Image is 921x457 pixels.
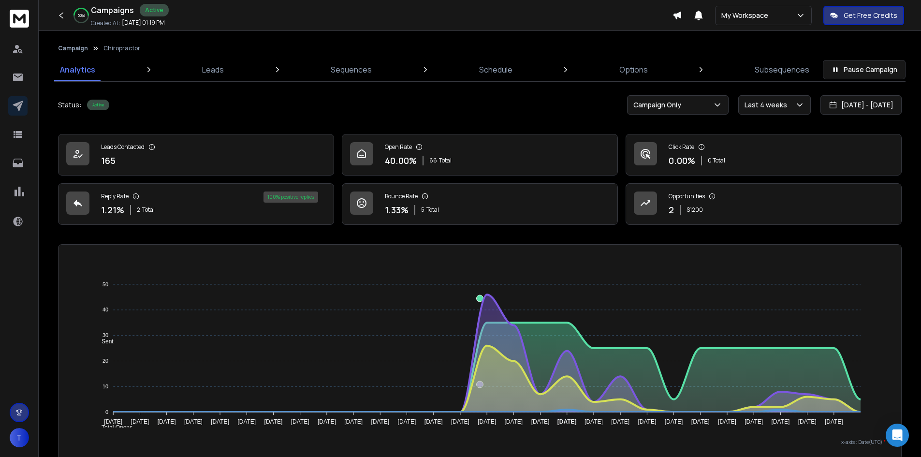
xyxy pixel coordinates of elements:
[342,134,618,176] a: Open Rate40.00%66Total
[755,64,809,75] p: Subsequences
[385,192,418,200] p: Bounce Rate
[58,183,334,225] a: Reply Rate1.21%2Total100% positive replies
[823,60,906,79] button: Pause Campaign
[633,100,685,110] p: Campaign Only
[611,418,629,425] tspan: [DATE]
[102,383,108,389] tspan: 10
[94,338,114,345] span: Sent
[94,424,132,431] span: Total Opens
[211,418,229,425] tspan: [DATE]
[820,95,902,115] button: [DATE] - [DATE]
[77,13,85,18] p: 50 %
[105,409,108,415] tspan: 0
[102,358,108,364] tspan: 20
[140,4,169,16] div: Active
[398,418,416,425] tspan: [DATE]
[798,418,817,425] tspan: [DATE]
[202,64,224,75] p: Leads
[691,418,710,425] tspan: [DATE]
[886,424,909,447] div: Open Intercom Messenger
[665,418,683,425] tspan: [DATE]
[439,157,452,164] span: Total
[184,418,203,425] tspan: [DATE]
[669,143,694,151] p: Click Rate
[102,281,108,287] tspan: 50
[619,64,648,75] p: Options
[451,418,469,425] tspan: [DATE]
[122,19,165,27] p: [DATE] 01:19 PM
[101,154,116,167] p: 165
[291,418,309,425] tspan: [DATE]
[426,206,439,214] span: Total
[237,418,256,425] tspan: [DATE]
[342,183,618,225] a: Bounce Rate1.33%5Total
[101,192,129,200] p: Reply Rate
[101,143,145,151] p: Leads Contacted
[158,418,176,425] tspan: [DATE]
[626,134,902,176] a: Click Rate0.00%0 Total
[54,58,101,81] a: Analytics
[103,44,140,52] p: Chiropractor
[424,418,443,425] tspan: [DATE]
[385,203,409,217] p: 1.33 %
[58,44,88,52] button: Campaign
[102,332,108,338] tspan: 30
[10,428,29,447] button: T
[104,418,122,425] tspan: [DATE]
[823,6,904,25] button: Get Free Credits
[91,19,120,27] p: Created At:
[58,100,81,110] p: Status:
[721,11,772,20] p: My Workspace
[669,192,705,200] p: Opportunities
[745,418,763,425] tspan: [DATE]
[371,418,389,425] tspan: [DATE]
[101,203,124,217] p: 1.21 %
[429,157,437,164] span: 66
[264,418,283,425] tspan: [DATE]
[196,58,230,81] a: Leads
[385,154,417,167] p: 40.00 %
[87,100,109,110] div: Active
[385,143,412,151] p: Open Rate
[504,418,523,425] tspan: [DATE]
[708,157,725,164] p: 0 Total
[749,58,815,81] a: Subsequences
[745,100,791,110] p: Last 4 weeks
[131,418,149,425] tspan: [DATE]
[638,418,656,425] tspan: [DATE]
[60,64,95,75] p: Analytics
[331,64,372,75] p: Sequences
[263,192,318,203] div: 100 % positive replies
[669,154,695,167] p: 0.00 %
[772,418,790,425] tspan: [DATE]
[718,418,736,425] tspan: [DATE]
[74,439,886,446] p: x-axis : Date(UTC)
[473,58,518,81] a: Schedule
[318,418,336,425] tspan: [DATE]
[614,58,654,81] a: Options
[91,4,134,16] h1: Campaigns
[478,418,496,425] tspan: [DATE]
[687,206,703,214] p: $ 1200
[585,418,603,425] tspan: [DATE]
[102,307,108,313] tspan: 40
[421,206,424,214] span: 5
[325,58,378,81] a: Sequences
[142,206,155,214] span: Total
[669,203,674,217] p: 2
[344,418,363,425] tspan: [DATE]
[58,134,334,176] a: Leads Contacted165
[557,418,577,425] tspan: [DATE]
[479,64,512,75] p: Schedule
[626,183,902,225] a: Opportunities2$1200
[825,418,843,425] tspan: [DATE]
[137,206,140,214] span: 2
[531,418,550,425] tspan: [DATE]
[844,11,897,20] p: Get Free Credits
